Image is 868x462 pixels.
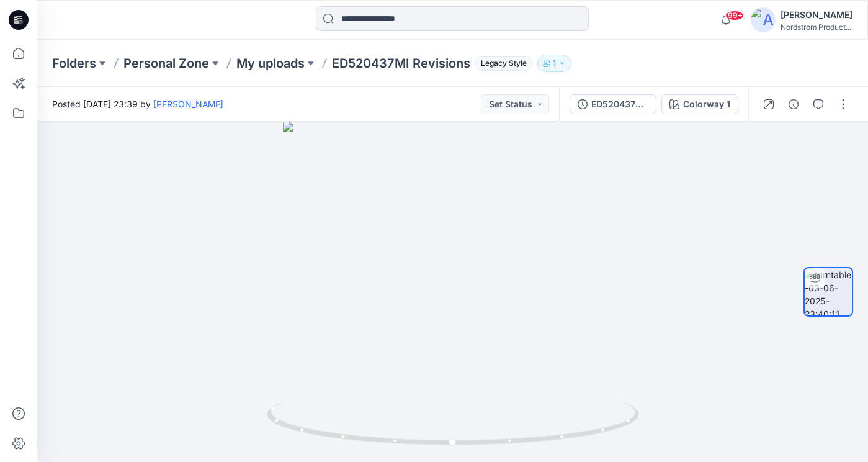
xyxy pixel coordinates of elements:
div: [PERSON_NAME] [781,7,852,22]
a: [PERSON_NAME] [153,99,223,109]
a: My uploads [236,55,305,72]
img: turntable-03-06-2025-23:40:11 [805,268,852,315]
button: Details [784,94,803,114]
div: Nordstrom Product... [781,22,852,32]
button: 1 [537,55,571,72]
button: Legacy Style [470,55,532,72]
div: Colorway 1 [683,97,730,111]
button: Colorway 1 [661,94,738,114]
p: ED520437MI Revisions [332,55,470,72]
span: Posted [DATE] 23:39 by [52,97,223,111]
button: ED520437MI Proto 1 [570,94,656,114]
a: Personal Zone [123,55,209,72]
div: ED520437MI Proto 1 [591,97,648,111]
a: Folders [52,55,96,72]
p: 1 [553,57,556,70]
span: 99+ [725,11,744,20]
span: Legacy Style [475,56,532,71]
img: avatar [751,7,776,32]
